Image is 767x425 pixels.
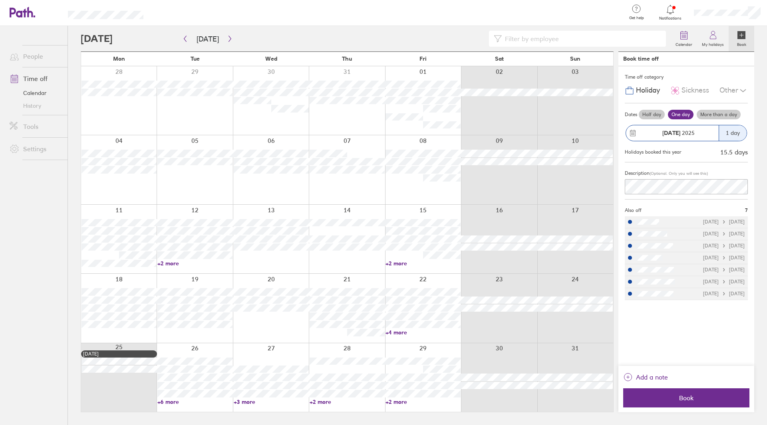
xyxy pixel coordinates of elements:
button: Book [623,388,749,407]
a: People [3,48,68,64]
span: Fri [419,55,427,62]
a: +2 more [310,398,385,405]
div: 1 day [719,125,747,141]
span: Description [625,170,650,176]
input: Filter by employee [502,31,661,46]
span: Tue [191,55,200,62]
div: [DATE] [DATE] [703,279,745,285]
span: Also off [625,208,642,213]
a: +6 more [157,398,232,405]
div: 15.5 days [720,148,748,156]
label: Book [732,40,751,47]
a: +2 more [385,398,461,405]
label: Calendar [671,40,697,47]
label: More than a day [697,110,741,119]
div: [DATE] [DATE] [703,219,745,225]
a: Tools [3,119,68,134]
div: Book time off [623,55,659,62]
span: Mon [113,55,125,62]
div: Holidays booked this year [625,149,682,155]
span: Sickness [682,86,709,95]
span: Wed [265,55,277,62]
button: [DATE] 20251 day [625,121,748,145]
span: 7 [745,208,748,213]
div: Time off category [625,71,748,83]
span: (Optional. Only you will see this) [650,171,708,176]
a: Calendar [671,26,697,51]
div: [DATE] [DATE] [703,291,745,297]
div: Other [719,83,748,98]
a: Notifications [658,4,684,21]
label: Half day [639,110,665,119]
span: Holiday [636,86,660,95]
div: [DATE] [83,351,155,357]
span: 2025 [662,130,695,136]
a: +4 more [385,329,461,336]
div: [DATE] [DATE] [703,243,745,249]
a: Calendar [3,87,68,99]
span: Notifications [658,16,684,21]
a: +2 more [157,260,232,267]
div: [DATE] [DATE] [703,231,745,237]
button: [DATE] [190,32,225,45]
span: Sat [495,55,504,62]
label: One day [668,110,693,119]
div: [DATE] [DATE] [703,267,745,273]
a: +2 more [385,260,461,267]
span: Get help [624,16,650,20]
a: My holidays [697,26,729,51]
span: Dates [625,112,637,117]
a: Settings [3,141,68,157]
a: Time off [3,71,68,87]
a: Book [729,26,754,51]
div: [DATE] [DATE] [703,255,745,261]
span: Add a note [636,371,668,383]
a: History [3,99,68,112]
span: Sun [570,55,580,62]
span: Thu [342,55,352,62]
a: +3 more [234,398,309,405]
button: Add a note [623,371,668,383]
label: My holidays [697,40,729,47]
strong: [DATE] [662,129,680,136]
span: Book [629,394,744,401]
